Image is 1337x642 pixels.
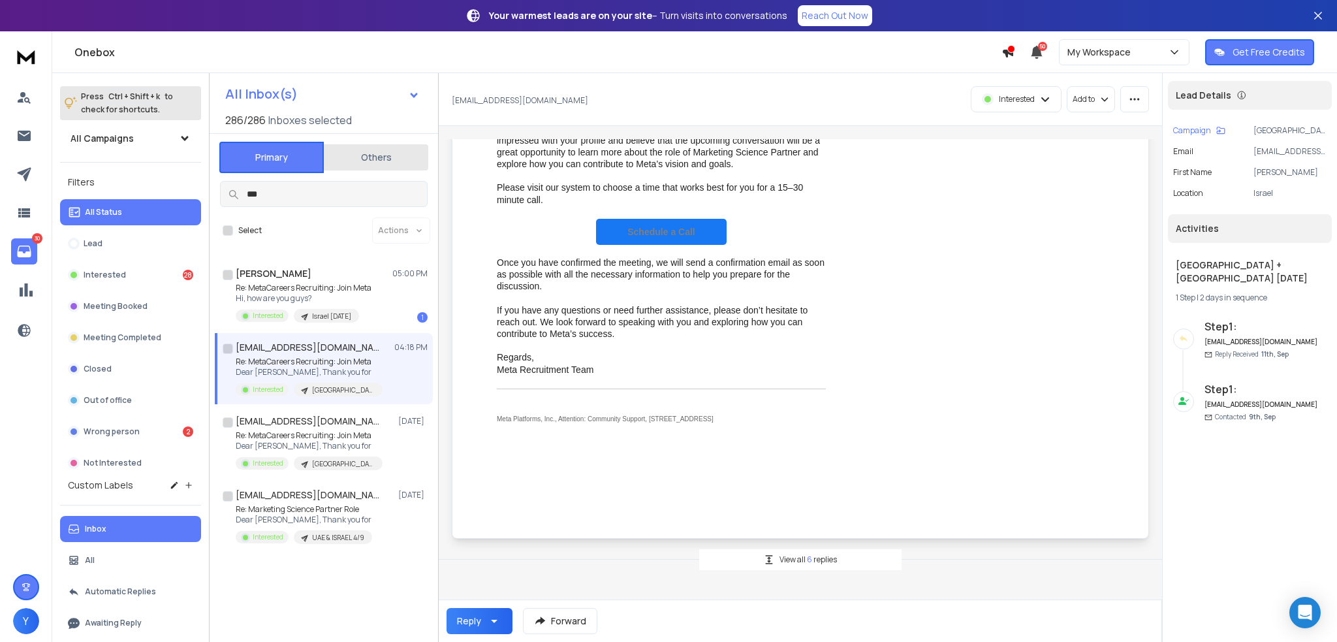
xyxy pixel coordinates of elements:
p: [EMAIL_ADDRESS][DOMAIN_NAME] [452,95,588,106]
p: [PERSON_NAME] [1253,167,1327,178]
h1: All Campaigns [71,132,134,145]
p: Re: MetaCareers Recruiting: Join Meta [236,283,371,293]
button: Campaign [1173,125,1225,136]
span: 11th, Sep [1261,349,1289,359]
p: Interested [999,94,1035,104]
p: [GEOGRAPHIC_DATA] + [GEOGRAPHIC_DATA] [DATE] [312,459,375,469]
span: 2 days in sequence [1200,292,1267,303]
p: My Workspace [1067,46,1136,59]
a: Schedule a Call [596,219,727,245]
p: Awaiting Reply [85,618,142,628]
span: Ctrl + Shift + k [106,89,162,104]
p: [EMAIL_ADDRESS][DOMAIN_NAME] [1253,146,1327,157]
div: Activities [1168,214,1332,243]
h1: [EMAIL_ADDRESS][DOMAIN_NAME] [236,489,379,502]
p: 30 [32,233,42,244]
button: Automatic Replies [60,579,201,605]
p: Inbox [85,524,106,534]
p: Reply Received [1215,349,1289,359]
div: Once you have confirmed the meeting, we will send a confirmation email as soon as possible with a... [497,257,826,293]
p: Email [1173,146,1193,157]
span: 286 / 286 [225,112,266,128]
p: Interested [253,385,283,394]
button: Get Free Credits [1205,39,1314,65]
button: Closed [60,356,201,382]
h1: [GEOGRAPHIC_DATA] + [GEOGRAPHIC_DATA] [DATE] [1176,259,1324,285]
div: 2 [183,426,193,437]
button: Y [13,608,39,634]
p: [GEOGRAPHIC_DATA] + [GEOGRAPHIC_DATA] [DATE] [312,385,375,395]
p: [DATE] [398,416,428,426]
p: Interested [253,311,283,321]
p: Israel [1253,188,1327,199]
p: Hi, how are you guys? [236,293,371,304]
p: Meeting Booked [84,301,148,312]
p: Lead Details [1176,89,1231,102]
p: UAE & ISRAEL 4/9 [312,533,364,543]
p: Out of office [84,395,132,406]
h6: [EMAIL_ADDRESS][DOMAIN_NAME] [1204,400,1319,409]
p: All [85,555,95,566]
button: Reply [447,608,512,634]
p: All Status [85,207,122,217]
h6: Step 1 : [1204,381,1319,397]
a: Reach Out Now [798,5,872,26]
p: First Name [1173,167,1212,178]
h1: All Inbox(s) [225,88,298,101]
h3: Inboxes selected [268,112,352,128]
div: Regards, Meta Recruitment Team [497,351,826,375]
p: Interested [253,458,283,468]
div: If you have any questions or need further assistance, please don’t hesitate to reach out. We look... [497,304,826,340]
div: 1 [417,312,428,323]
p: 04:18 PM [394,342,428,353]
p: Not Interested [84,458,142,468]
button: Meeting Completed [60,325,201,351]
p: Interested [84,270,126,280]
button: Others [324,143,428,172]
button: Inbox [60,516,201,542]
div: Reply [457,615,481,628]
span: 1 Step [1176,292,1195,303]
button: Out of office [60,387,201,413]
h1: Onebox [74,44,1001,60]
div: 28 [183,270,193,280]
button: Forward [523,608,597,634]
img: logo [13,44,39,69]
button: All Campaigns [60,125,201,152]
div: | [1176,293,1324,303]
p: Re: MetaCareers Recruiting: Join Meta [236,357,383,367]
p: Press to check for shortcuts. [81,90,173,116]
button: All Status [60,199,201,225]
button: Meeting Booked [60,293,201,319]
label: Select [238,225,262,236]
button: All Inbox(s) [215,81,430,107]
div: Thank you for your interest in becoming a part of the Meta team. We are very impressed with your ... [497,122,826,170]
p: Get Free Credits [1233,46,1305,59]
p: [GEOGRAPHIC_DATA] + [GEOGRAPHIC_DATA] [DATE] [1253,125,1327,136]
p: Automatic Replies [85,586,156,597]
button: Interested28 [60,262,201,288]
p: Re: MetaCareers Recruiting: Join Meta [236,430,383,441]
button: Awaiting Reply [60,610,201,636]
button: Lead [60,231,201,257]
p: Add to [1073,94,1095,104]
h6: Step 1 : [1204,319,1319,334]
p: location [1173,188,1203,199]
p: [DATE] [398,490,428,500]
p: Closed [84,364,112,374]
h3: Custom Labels [68,479,133,492]
h6: [EMAIL_ADDRESS][DOMAIN_NAME] [1204,337,1319,347]
p: – Turn visits into conversations [489,9,787,22]
h3: Filters [60,173,201,191]
div: Please visit our system to choose a time that works best for you for a 15–30 minute call. [497,182,826,205]
p: Wrong person [84,426,140,437]
p: Interested [253,532,283,542]
p: Israel [DATE] [312,312,351,321]
p: 05:00 PM [392,268,428,279]
span: 6 [807,554,813,565]
span: 50 [1038,42,1047,51]
strong: Your warmest leads are on your site [489,9,652,22]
